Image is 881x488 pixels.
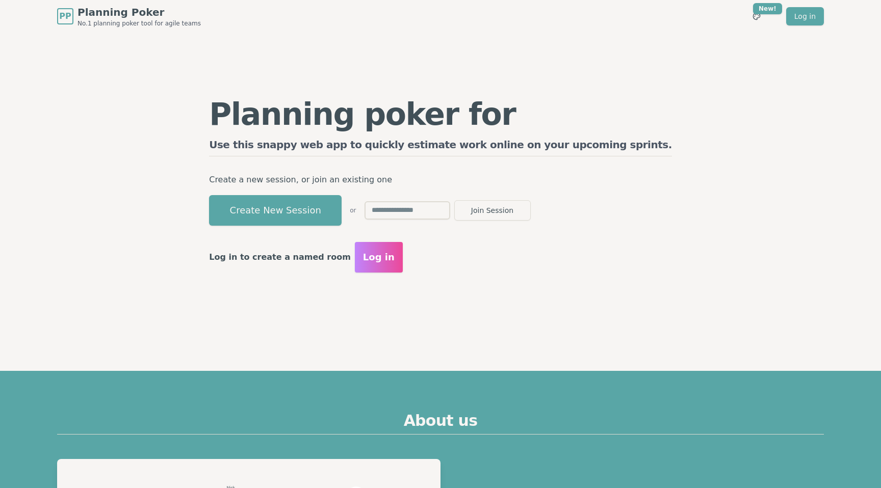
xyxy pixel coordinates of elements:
span: Log in [363,250,395,264]
h2: About us [57,412,824,435]
span: Planning Poker [77,5,201,19]
span: or [350,206,356,214]
span: PP [59,10,71,22]
button: New! [747,7,766,25]
p: Create a new session, or join an existing one [209,173,672,187]
div: New! [753,3,782,14]
a: PPPlanning PokerNo.1 planning poker tool for agile teams [57,5,201,28]
button: Create New Session [209,195,342,226]
span: No.1 planning poker tool for agile teams [77,19,201,28]
a: Log in [786,7,824,25]
p: Log in to create a named room [209,250,351,264]
h2: Use this snappy web app to quickly estimate work online on your upcoming sprints. [209,138,672,156]
button: Join Session [454,200,531,221]
button: Log in [355,242,403,273]
h1: Planning poker for [209,99,672,129]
